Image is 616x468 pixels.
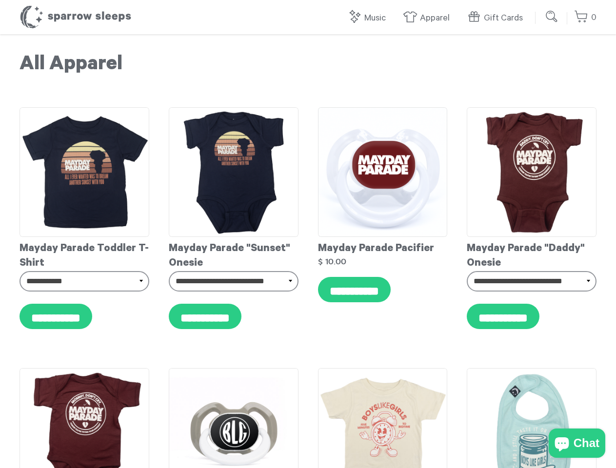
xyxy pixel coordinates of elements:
[347,8,391,29] a: Music
[20,237,149,271] div: Mayday Parade Toddler T-Shirt
[542,7,562,26] input: Submit
[403,8,455,29] a: Apparel
[169,237,298,271] div: Mayday Parade "Sunset" Onesie
[467,237,596,271] div: Mayday Parade "Daddy" Onesie
[546,429,608,460] inbox-online-store-chat: Shopify online store chat
[467,107,596,237] img: Mayday_Parade_-_Daddy_Onesie_grande.png
[20,107,149,237] img: MaydayParade-SunsetToddlerT-shirt_grande.png
[318,237,448,256] div: Mayday Parade Pacifier
[169,107,298,237] img: MaydayParade-SunsetOnesie_grande.png
[20,54,596,78] h1: All Apparel
[318,107,448,237] img: MaydayParadePacifierMockup_grande.png
[574,7,596,28] a: 0
[20,5,132,29] h1: Sparrow Sleeps
[318,257,346,266] strong: $ 10.00
[467,8,528,29] a: Gift Cards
